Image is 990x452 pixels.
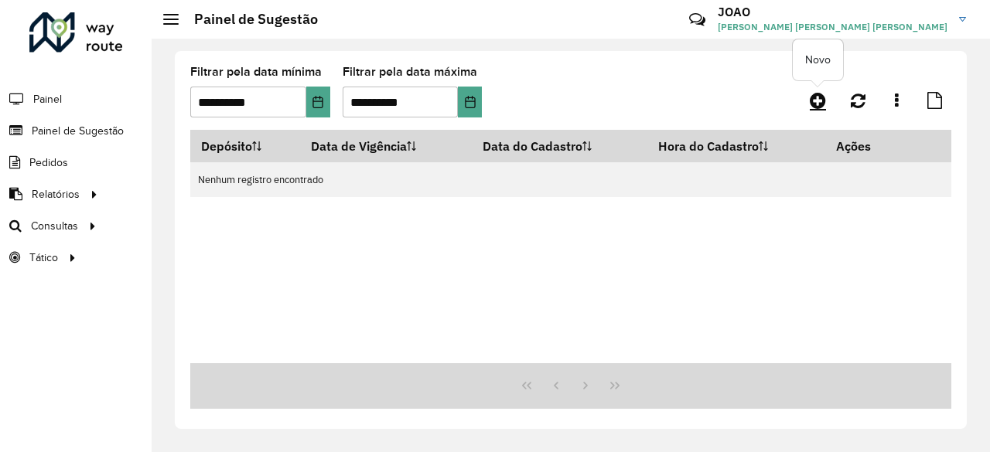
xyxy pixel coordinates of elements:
label: Filtrar pela data mínima [190,63,322,81]
th: Ações [825,130,918,162]
button: Choose Date [458,87,482,117]
th: Data do Cadastro [472,130,648,162]
span: [PERSON_NAME] [PERSON_NAME] [PERSON_NAME] [718,20,947,34]
th: Depósito [190,130,301,162]
span: Tático [29,250,58,266]
h3: JOAO [718,5,947,19]
label: Filtrar pela data máxima [343,63,477,81]
button: Choose Date [306,87,330,117]
span: Painel [33,91,62,107]
span: Consultas [31,218,78,234]
span: Relatórios [32,186,80,202]
h2: Painel de Sugestão [179,11,318,28]
span: Pedidos [29,155,68,171]
div: Novo [793,39,843,80]
span: Painel de Sugestão [32,123,124,139]
th: Hora do Cadastro [648,130,825,162]
th: Data de Vigência [301,130,472,162]
a: Contato Rápido [681,3,714,36]
td: Nenhum registro encontrado [190,162,951,197]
